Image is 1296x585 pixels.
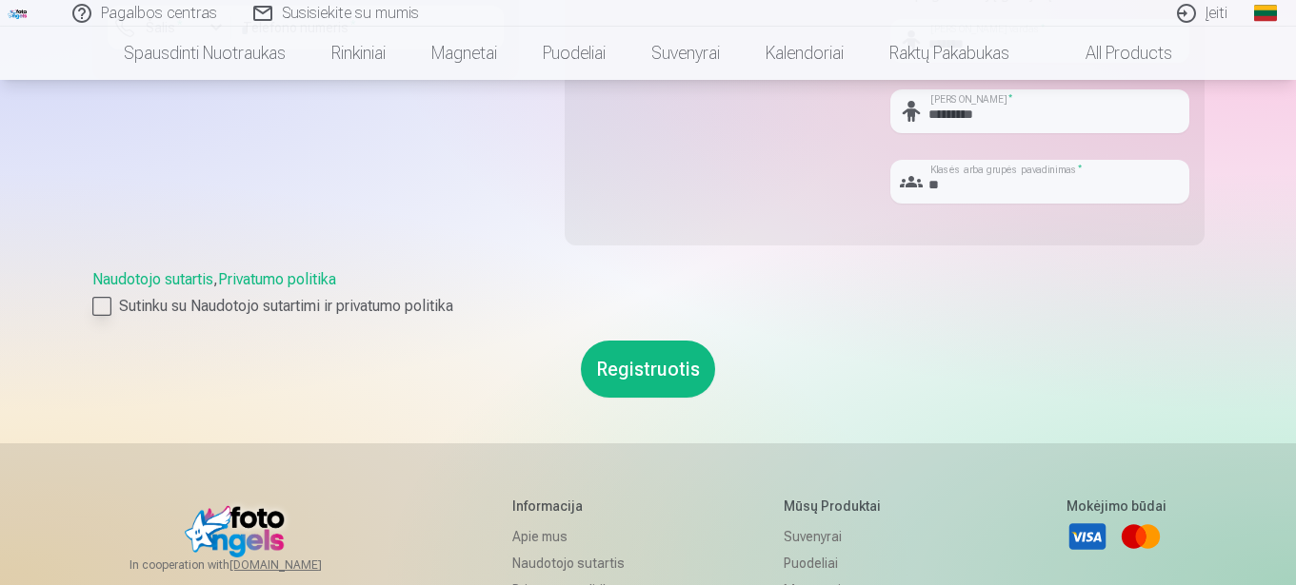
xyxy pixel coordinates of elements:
[743,27,867,80] a: Kalendoriai
[101,27,309,80] a: Spausdinti nuotraukas
[867,27,1032,80] a: Raktų pakabukas
[628,27,743,80] a: Suvenyrai
[309,27,409,80] a: Rinkiniai
[512,550,639,576] a: Naudotojo sutartis
[784,497,922,516] h5: Mūsų produktai
[1120,516,1162,557] a: Mastercard
[92,295,1205,318] label: Sutinku su Naudotojo sutartimi ir privatumo politika
[512,523,639,550] a: Apie mus
[784,550,922,576] a: Puodeliai
[218,270,336,288] a: Privatumo politika
[92,268,1205,318] div: ,
[409,27,520,80] a: Magnetai
[229,557,368,573] a: [DOMAIN_NAME]
[8,8,29,19] img: /fa2
[130,557,368,573] span: In cooperation with
[520,27,628,80] a: Puodeliai
[1067,497,1166,516] h5: Mokėjimo būdai
[784,523,922,550] a: Suvenyrai
[92,270,213,288] a: Naudotojo sutartis
[512,497,639,516] h5: Informacija
[581,341,715,398] button: Registruotis
[1032,27,1195,80] a: All products
[1067,516,1108,557] a: Visa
